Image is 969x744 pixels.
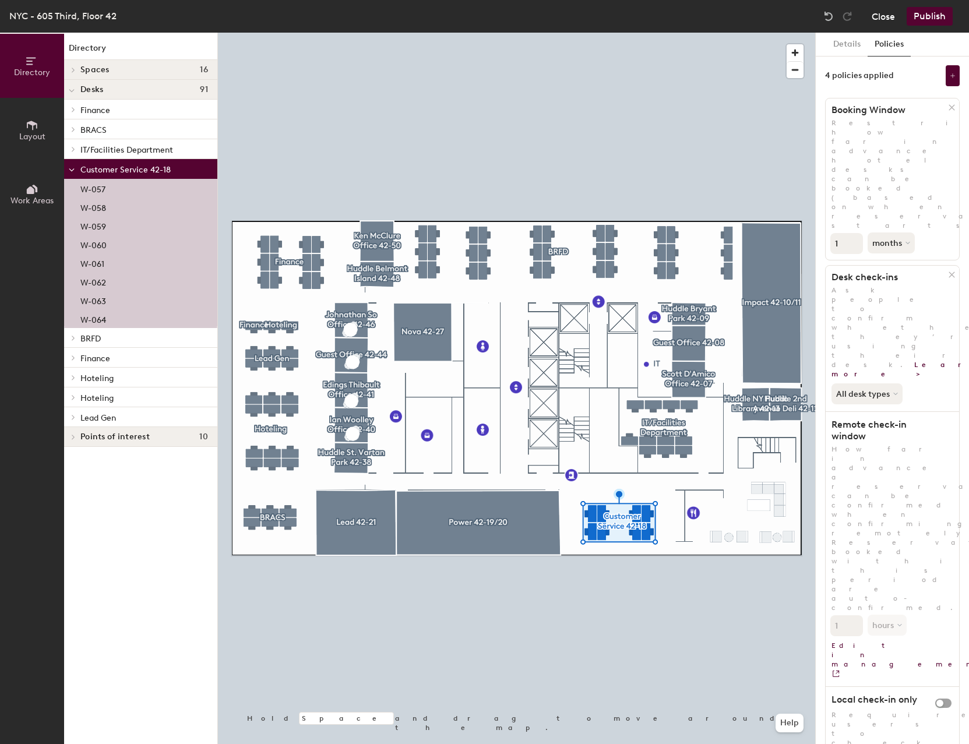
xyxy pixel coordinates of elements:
span: 91 [200,85,208,94]
button: Close [872,7,895,26]
span: Finance [80,105,110,115]
p: W-064 [80,312,106,325]
div: NYC - 605 Third, Floor 42 [9,9,117,23]
span: Finance [80,354,110,364]
h1: Booking Window [826,104,949,116]
span: Desks [80,85,103,94]
span: Spaces [80,65,110,75]
p: Restrict how far in advance hotel desks can be booked (based on when reservation starts). [826,118,959,230]
p: W-060 [80,237,107,251]
p: W-059 [80,218,106,232]
span: BRACS [80,125,107,135]
span: 16 [200,65,208,75]
button: Help [776,714,804,732]
span: Work Areas [10,196,54,206]
span: 10 [199,432,208,442]
h1: Remote check-in window [826,419,949,442]
button: Publish [907,7,953,26]
span: Layout [19,132,45,142]
span: Points of interest [80,432,150,442]
a: Edit in management [826,636,959,679]
img: Redo [841,10,853,22]
h1: Desk check-ins [826,271,949,283]
p: W-062 [80,274,106,288]
button: months [868,232,915,253]
span: BRFD [80,334,101,344]
p: How far in advance a reservation can be confirmed when confirming remotely. Reservations booked w... [826,445,959,612]
span: Hoteling [80,373,114,383]
span: Hoteling [80,393,114,403]
span: Customer Service 42-18 [80,165,171,175]
span: IT/Facilities Department [80,145,173,155]
div: 4 policies applied [825,71,894,80]
p: W-061 [80,256,104,269]
h1: Directory [64,42,217,60]
h1: Local check-in only [826,694,949,706]
button: All desk types [831,383,903,404]
span: Lead Gen [80,413,116,423]
button: Details [826,33,868,57]
p: W-058 [80,200,106,213]
button: Policies [868,33,911,57]
button: hours [868,615,907,636]
img: Undo [823,10,834,22]
span: Directory [14,68,50,77]
p: W-063 [80,293,106,306]
p: W-057 [80,181,105,195]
